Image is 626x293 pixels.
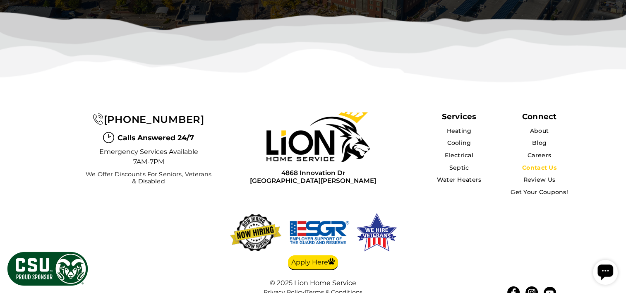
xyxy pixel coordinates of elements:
a: Review Us [523,176,556,183]
img: We hire veterans [288,212,350,253]
a: About [530,127,549,134]
a: [PHONE_NUMBER] [93,113,204,125]
a: Cooling [447,139,471,146]
a: Apply Here [288,255,338,270]
a: Blog [532,139,547,146]
span: We Offer Discounts for Seniors, Veterans & Disabled [83,171,213,185]
span: 4868 Innovation Dr [250,169,376,177]
img: CSU Sponsor Badge [6,251,89,287]
a: Get Your Coupons! [511,188,568,196]
span: [GEOGRAPHIC_DATA][PERSON_NAME] [250,177,376,185]
span: Emergency Services Available 7AM-7PM [99,147,198,167]
a: Water Heaters [437,176,482,183]
a: Septic [449,164,469,171]
img: now-hiring [228,212,283,253]
a: Contact Us [522,164,556,171]
a: Careers [528,151,551,159]
span: [PHONE_NUMBER] [104,113,204,125]
a: Heating [446,127,471,134]
span: Calls Answered 24/7 [118,132,194,143]
img: We hire veterans [355,212,398,253]
div: Connect [522,112,556,121]
div: Open chat widget [3,3,28,28]
a: Electrical [445,151,473,159]
a: 4868 Innovation Dr[GEOGRAPHIC_DATA][PERSON_NAME] [250,169,376,185]
div: © 2025 Lion Home Service [230,279,396,287]
span: Services [442,112,476,121]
